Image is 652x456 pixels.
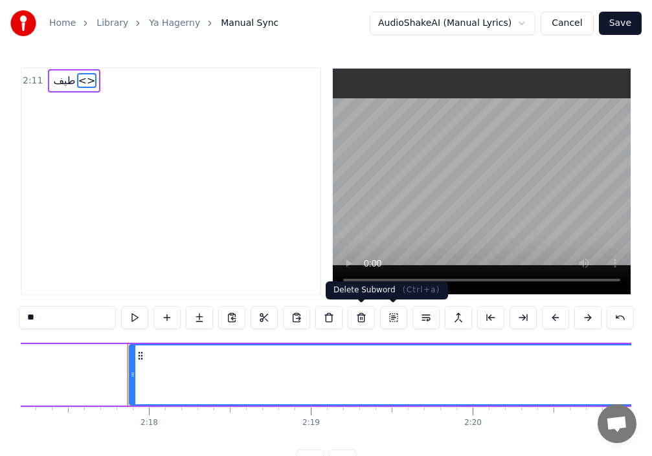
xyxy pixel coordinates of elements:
a: Home [49,17,76,30]
a: Ya Hagerny [149,17,200,30]
div: 2:18 [141,418,158,428]
div: 2:19 [302,418,320,428]
span: ( Ctrl+a ) [403,285,440,294]
span: <> [77,73,97,88]
span: Manual Sync [221,17,278,30]
button: Save [599,12,642,35]
div: 2:20 [464,418,482,428]
img: youka [10,10,36,36]
div: Open chat [598,404,636,443]
nav: breadcrumb [49,17,278,30]
div: Delete Subword [326,281,403,299]
span: طيف [52,73,76,88]
span: 2:11 [23,74,43,87]
button: Cancel [541,12,593,35]
a: Library [96,17,128,30]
